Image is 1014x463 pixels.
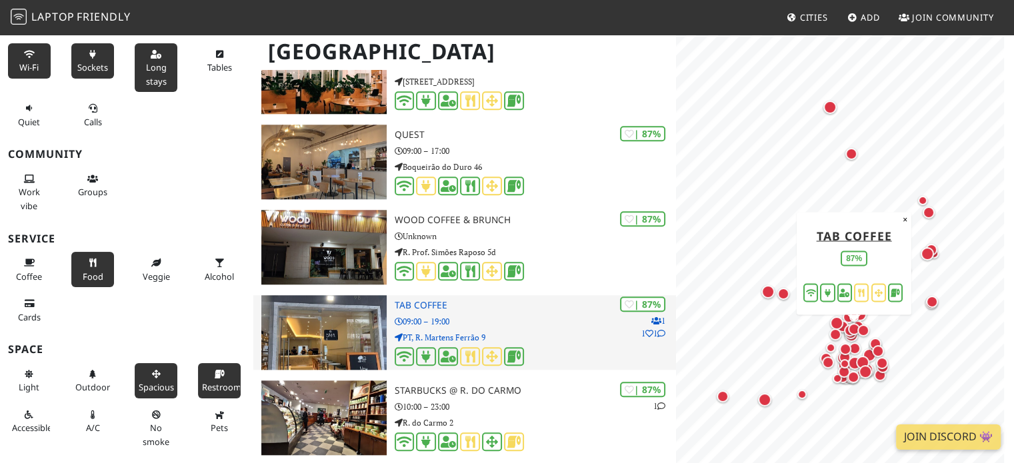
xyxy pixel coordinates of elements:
[253,295,676,370] a: TAB coffee | 87% 111 TAB coffee 09:00 – 19:00 PT, R. Martens Ferrão 9
[253,380,676,455] a: Starbucks @ R. do Carmo | 87% 1 Starbucks @ R. do Carmo 10:00 – 23:00 R. do Carmo 2
[395,129,677,141] h3: QUEST
[893,5,999,29] a: Join Community
[840,359,856,375] div: Map marker
[918,196,934,212] div: Map marker
[261,125,386,199] img: QUEST
[11,6,131,29] a: LaptopFriendly LaptopFriendly
[146,61,167,87] span: Long stays
[71,363,114,398] button: Outdoor
[207,61,232,73] span: Work-friendly tables
[758,393,777,412] div: Map marker
[395,400,677,413] p: 10:00 – 23:00
[11,9,27,25] img: LaptopFriendly
[16,270,42,282] span: Coffee
[896,424,1001,450] a: Join Discord 👾
[86,422,100,434] span: Air conditioned
[31,9,75,24] span: Laptop
[143,422,169,447] span: Smoke free
[83,270,103,282] span: Food
[620,211,665,227] div: | 87%
[876,357,893,374] div: Map marker
[653,400,665,412] p: 1
[620,296,665,312] div: | 87%
[135,404,177,452] button: No smoke
[8,252,51,287] button: Coffee
[839,343,857,360] div: Map marker
[253,125,676,199] a: QUEST | 87% QUEST 09:00 – 17:00 Boqueirão do Duro 46
[395,246,677,258] p: R. Prof. Simões Raposo 5d
[18,311,41,323] span: Credit cards
[211,422,228,434] span: Pet friendly
[8,148,245,161] h3: Community
[817,227,892,243] a: TAB coffee
[395,331,677,344] p: PT, R. Martens Ferrão 9
[395,230,677,242] p: Unknown
[837,351,855,370] div: Map marker
[71,252,114,287] button: Food
[19,186,40,211] span: People working
[198,252,241,287] button: Alcohol
[71,404,114,439] button: A/C
[822,356,839,374] div: Map marker
[926,296,943,313] div: Map marker
[202,381,241,393] span: Restroom
[846,370,865,389] div: Map marker
[19,381,39,393] span: Natural light
[395,161,677,173] p: Boqueirão do Duro 46
[71,97,114,133] button: Calls
[781,5,833,29] a: Cities
[856,356,875,374] div: Map marker
[912,11,994,23] span: Join Community
[18,116,40,128] span: Quiet
[859,365,877,384] div: Map marker
[143,270,170,282] span: Veggie
[395,145,677,157] p: 09:00 – 17:00
[8,292,51,328] button: Cards
[869,338,887,355] div: Map marker
[8,343,245,356] h3: Space
[823,101,842,119] div: Map marker
[833,374,849,390] div: Map marker
[845,148,863,165] div: Map marker
[848,323,865,340] div: Map marker
[8,404,51,439] button: Accessible
[71,168,114,203] button: Groups
[8,168,51,217] button: Work vibe
[777,288,795,305] div: Map marker
[261,380,386,455] img: Starbucks @ R. do Carmo
[8,232,245,245] h3: Service
[135,252,177,287] button: Veggie
[8,363,51,398] button: Light
[12,422,52,434] span: Accessible
[395,315,677,328] p: 09:00 – 19:00
[19,61,39,73] span: Stable Wi-Fi
[135,363,177,398] button: Spacious
[395,215,677,226] h3: Wood Coffee & Brunch
[860,302,876,318] div: Map marker
[8,43,51,79] button: Wi-Fi
[830,316,849,335] div: Map marker
[872,345,889,362] div: Map marker
[395,416,677,429] p: R. do Carmo 2
[829,328,847,346] div: Map marker
[849,342,866,360] div: Map marker
[921,247,939,266] div: Map marker
[261,295,386,370] img: TAB coffee
[797,390,813,406] div: Map marker
[205,270,234,282] span: Alcohol
[838,366,855,383] div: Map marker
[139,381,174,393] span: Spacious
[849,312,865,328] div: Map marker
[857,368,873,384] div: Map marker
[761,285,780,304] div: Map marker
[257,33,673,70] h1: [GEOGRAPHIC_DATA]
[717,390,734,408] div: Map marker
[861,11,880,23] span: Add
[198,404,241,439] button: Pets
[395,300,677,311] h3: TAB coffee
[135,43,177,92] button: Long stays
[826,343,842,359] div: Map marker
[253,210,676,284] a: Wood Coffee & Brunch | 87% Wood Coffee & Brunch Unknown R. Prof. Simões Raposo 5d
[874,369,891,386] div: Map marker
[84,116,102,128] span: Video/audio calls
